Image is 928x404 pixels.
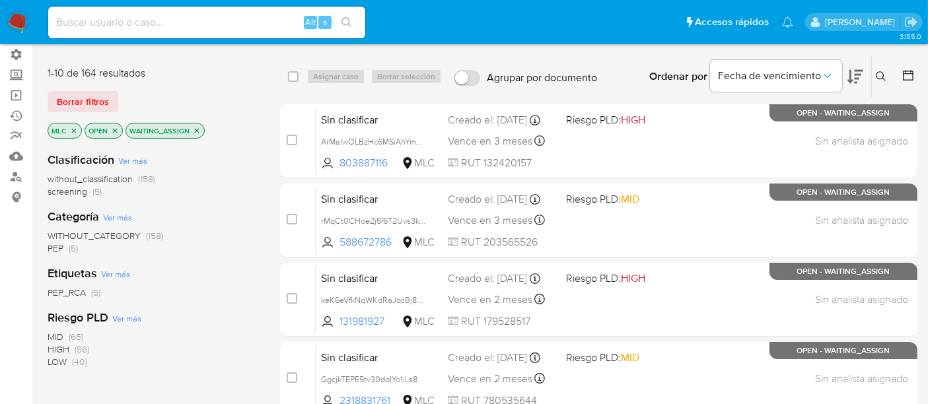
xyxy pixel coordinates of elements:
button: search-icon [333,13,360,32]
a: Notificaciones [782,17,793,28]
a: Salir [904,15,918,29]
span: Alt [305,16,316,28]
p: rociodaniela.benavidescatalan@mercadolibre.cl [825,16,900,28]
span: Accesos rápidos [695,15,769,29]
span: 3.155.0 [900,31,921,42]
input: Buscar usuario o caso... [48,14,365,31]
span: s [323,16,327,28]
